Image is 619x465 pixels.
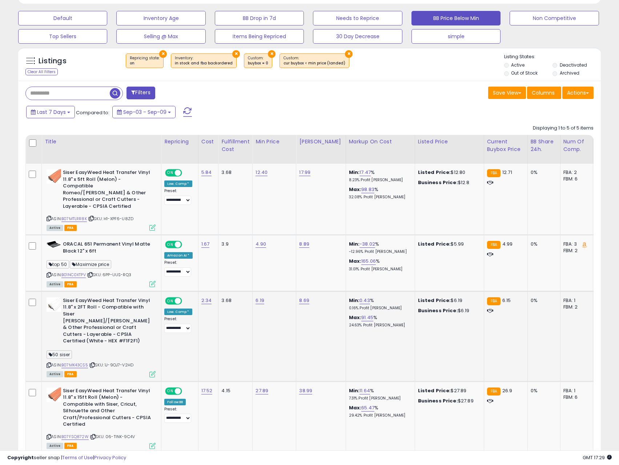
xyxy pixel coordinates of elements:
a: 1.67 [201,241,210,248]
span: OFF [181,298,193,304]
span: All listings currently available for purchase on Amazon [47,371,63,377]
div: 3.9 [221,241,247,247]
button: BB Drop in 7d [215,11,304,25]
div: $6.19 [418,297,478,304]
div: $27.89 [418,387,478,394]
span: FBA [64,443,77,449]
small: FBA [487,297,501,305]
a: 165.06 [361,258,376,265]
b: Min: [349,241,360,247]
span: OFF [181,388,193,394]
th: The percentage added to the cost of goods (COGS) that forms the calculator for Min & Max prices. [346,135,415,164]
a: Terms of Use [62,454,93,461]
a: B07MK43CS5 [61,362,88,368]
span: 4.99 [502,241,513,247]
a: -38.02 [359,241,375,248]
b: Business Price: [418,307,458,314]
div: % [349,297,409,311]
a: 8.89 [299,241,309,248]
div: BB Share 24h. [531,138,557,153]
b: Business Price: [418,179,458,186]
strong: Copyright [7,454,34,461]
h5: Listings [39,56,67,66]
b: Listed Price: [418,297,451,304]
a: 17.52 [201,387,213,394]
div: Follow BB [164,399,186,405]
button: Save View [488,87,526,99]
button: BB Price Below Min [411,11,501,25]
b: Listed Price: [418,387,451,394]
a: 65.47 [361,404,374,412]
span: ON [166,388,175,394]
div: Clear All Filters [25,68,58,75]
div: % [349,241,409,254]
span: OFF [181,242,193,248]
button: Last 7 Days [26,106,75,118]
a: 11.64 [359,387,370,394]
a: 27.89 [256,387,268,394]
button: × [159,50,167,58]
div: ASIN: [47,297,156,377]
a: Privacy Policy [94,454,126,461]
span: Maximize price [70,260,111,269]
a: 38.99 [299,387,312,394]
span: OFF [181,170,193,176]
button: Needs to Reprice [313,11,402,25]
div: cur buybox < min price (landed) [284,61,345,66]
div: 4.15 [221,387,247,394]
a: 0.43 [359,297,370,304]
img: 31n5IDonYWL._SL40_.jpg [47,297,61,312]
span: | SKU: 6PP-UUS-RQ3 [87,272,131,278]
b: Min: [349,297,360,304]
button: Selling @ Max [116,29,205,44]
b: Siser EasyWeed Heat Transfer Vinyl 11.8" x 15ft Roll (Melon) - Compatible with Siser, Cricut, Sil... [63,387,151,430]
b: Listed Price: [418,169,451,176]
a: 2.34 [201,297,212,304]
div: % [349,405,409,418]
b: Siser EasyWeed Heat Transfer Vinyl 11.8" x 2FT Roll - Compatible with Siser [PERSON_NAME]/[PERSON... [63,297,151,346]
p: 8.23% Profit [PERSON_NAME] [349,178,409,183]
p: 29.42% Profit [PERSON_NAME] [349,413,409,418]
label: Out of Stock [511,70,538,76]
div: FBA: 1 [563,297,587,304]
a: B01NC0XTPV [61,272,86,278]
button: Actions [562,87,594,99]
div: $27.89 [418,398,478,404]
div: 0% [531,169,555,176]
div: Listed Price [418,138,481,146]
span: 12.71 [502,169,512,176]
label: Archived [560,70,579,76]
button: Non Competitive [510,11,599,25]
span: Custom: [248,55,268,66]
button: × [268,50,276,58]
small: FBA [487,387,501,396]
div: FBA: 3 [563,241,587,247]
b: Min: [349,169,360,176]
div: FBA: 1 [563,387,587,394]
div: 0% [531,241,555,247]
span: Compared to: [76,109,109,116]
div: FBM: 2 [563,247,587,254]
span: ON [166,242,175,248]
span: | SKU: H1-XPF6-U8ZD [88,216,133,222]
button: Filters [126,87,155,99]
div: 0% [531,297,555,304]
div: Fulfillment Cost [221,138,249,153]
span: Sep-03 - Sep-09 [123,108,166,116]
b: Listed Price: [418,241,451,247]
a: 4.90 [256,241,266,248]
a: 6.19 [256,297,264,304]
div: Low. Comp * [164,309,192,315]
div: % [349,314,409,328]
b: ORACAL 651 Permanent Vinyl Matte Black 12" x 6ft [63,241,151,256]
button: × [345,50,353,58]
div: Min Price [256,138,293,146]
div: % [349,258,409,271]
p: 32.08% Profit [PERSON_NAME] [349,195,409,200]
div: Title [45,138,158,146]
div: $12.80 [418,169,478,176]
b: Max: [349,314,362,321]
div: % [349,169,409,183]
span: All listings currently available for purchase on Amazon [47,281,63,287]
p: 24.63% Profit [PERSON_NAME] [349,323,409,328]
